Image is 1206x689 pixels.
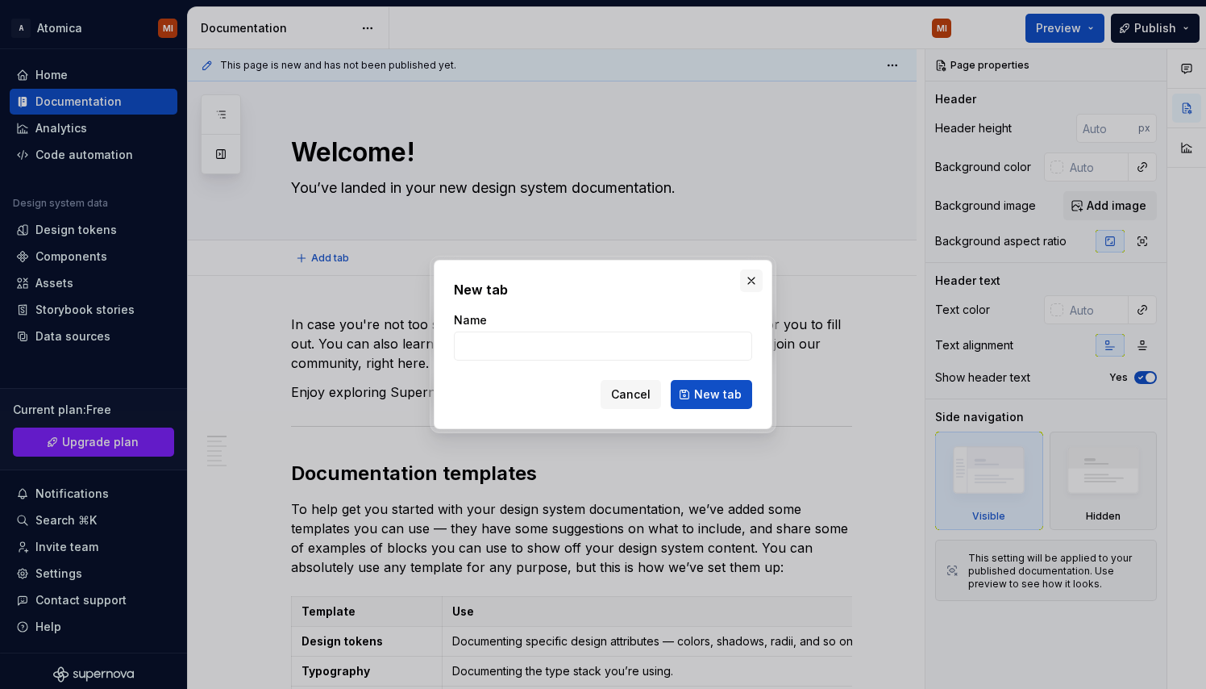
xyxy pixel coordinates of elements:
[454,280,752,299] h2: New tab
[611,386,651,403] span: Cancel
[601,380,661,409] button: Cancel
[671,380,752,409] button: New tab
[454,312,487,328] label: Name
[694,386,742,403] span: New tab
